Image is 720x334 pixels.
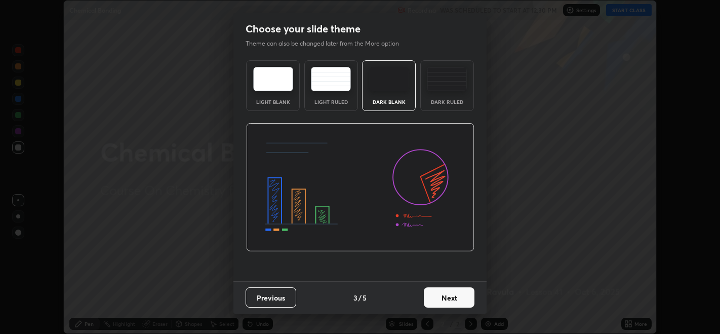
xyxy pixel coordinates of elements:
button: Previous [246,287,296,308]
h2: Choose your slide theme [246,22,361,35]
div: Light Blank [253,99,293,104]
h4: / [358,292,362,303]
img: lightTheme.e5ed3b09.svg [253,67,293,91]
div: Dark Blank [369,99,409,104]
img: darkTheme.f0cc69e5.svg [369,67,409,91]
div: Dark Ruled [427,99,467,104]
h4: 5 [363,292,367,303]
img: darkRuledTheme.de295e13.svg [427,67,467,91]
p: Theme can also be changed later from the More option [246,39,410,48]
h4: 3 [353,292,357,303]
img: darkThemeBanner.d06ce4a2.svg [246,123,474,252]
button: Next [424,287,474,308]
div: Light Ruled [311,99,351,104]
img: lightRuledTheme.5fabf969.svg [311,67,351,91]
